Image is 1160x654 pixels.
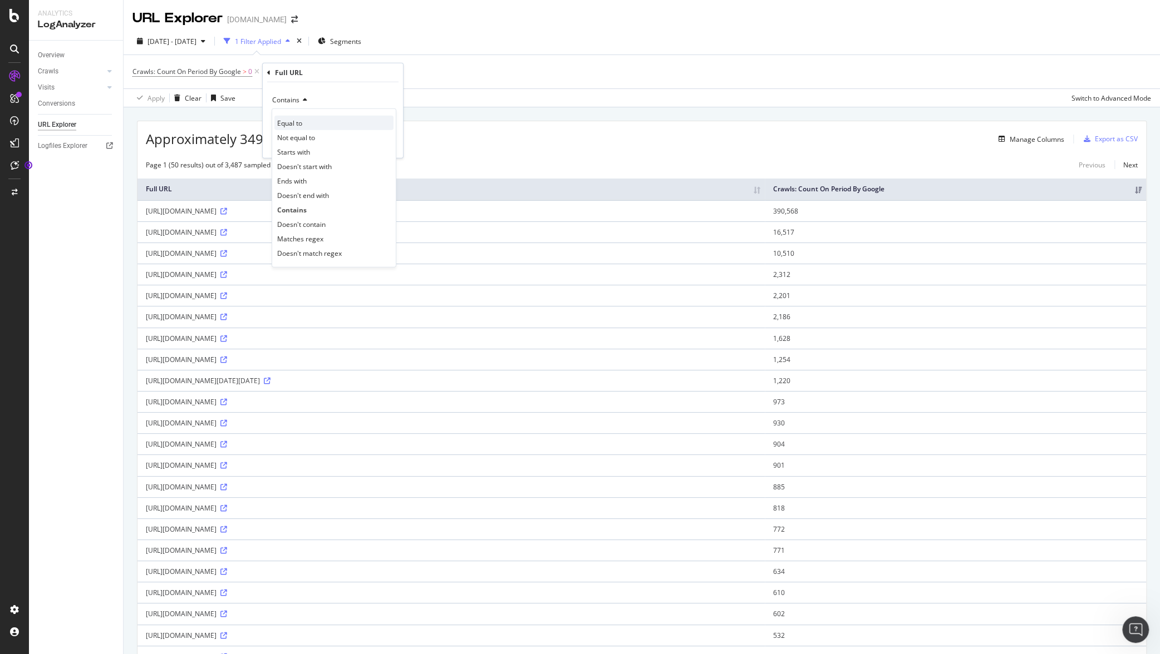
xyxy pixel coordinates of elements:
[765,518,1146,539] td: 772
[132,9,223,28] div: URL Explorer
[765,264,1146,285] td: 2,312
[38,82,104,93] a: Visits
[207,89,235,107] button: Save
[277,118,302,127] span: Equal to
[38,82,55,93] div: Visits
[146,206,756,216] div: [URL][DOMAIN_NAME]
[146,439,756,449] div: [URL][DOMAIN_NAME]
[294,36,304,47] div: times
[765,179,1146,200] th: Crawls: Count On Period By Google: activate to sort column ascending
[765,412,1146,433] td: 930
[243,67,247,76] span: >
[148,37,196,46] span: [DATE] - [DATE]
[170,89,201,107] button: Clear
[146,482,756,492] div: [URL][DOMAIN_NAME]
[272,95,299,105] span: Contains
[219,32,294,50] button: 1 Filter Applied
[765,497,1146,518] td: 818
[132,67,241,76] span: Crawls: Count On Period By Google
[146,355,756,364] div: [URL][DOMAIN_NAME]
[146,418,756,428] div: [URL][DOMAIN_NAME]
[248,64,252,80] span: 0
[146,376,756,385] div: [URL][DOMAIN_NAME][DATE][DATE]
[330,37,361,46] span: Segments
[765,433,1146,454] td: 904
[277,234,323,243] span: Matches regex
[277,248,342,257] span: Doesn't match regex
[38,49,115,61] a: Overview
[38,119,76,131] div: URL Explorer
[313,32,366,50] button: Segments
[277,176,307,185] span: Ends with
[38,18,114,31] div: LogAnalyzer
[765,625,1146,646] td: 532
[185,93,201,103] div: Clear
[277,205,307,214] span: Contains
[146,609,756,618] div: [URL][DOMAIN_NAME]
[148,93,165,103] div: Apply
[146,270,756,279] div: [URL][DOMAIN_NAME]
[994,132,1064,146] button: Manage Columns
[765,242,1146,264] td: 10,510
[38,140,87,152] div: Logfiles Explorer
[277,190,329,200] span: Doesn't end with
[765,221,1146,242] td: 16,517
[765,328,1146,349] td: 1,628
[38,140,115,152] a: Logfiles Explorer
[277,219,326,229] span: Doesn't contain
[38,66,58,77] div: Crawls
[1071,93,1151,103] div: Switch to Advanced Mode
[146,291,756,300] div: [URL][DOMAIN_NAME]
[765,539,1146,561] td: 771
[277,132,315,142] span: Not equal to
[765,285,1146,306] td: 2,201
[765,454,1146,475] td: 901
[277,161,332,171] span: Doesn't start with
[1114,157,1138,173] a: Next
[1095,134,1138,143] div: Export as CSV
[1122,616,1149,643] iframe: Intercom live chat
[146,524,756,534] div: [URL][DOMAIN_NAME]
[38,119,115,131] a: URL Explorer
[275,68,303,77] div: Full URL
[146,130,347,148] span: Approximately 349K URLs found
[765,370,1146,391] td: 1,220
[291,16,298,23] div: arrow-right-arrow-left
[23,160,33,170] div: Tooltip anchor
[132,89,165,107] button: Apply
[137,179,765,200] th: Full URL: activate to sort column ascending
[132,32,210,50] button: [DATE] - [DATE]
[765,561,1146,582] td: 634
[146,312,756,321] div: [URL][DOMAIN_NAME]
[146,249,756,258] div: [URL][DOMAIN_NAME]
[1010,135,1064,144] div: Manage Columns
[765,306,1146,327] td: 2,186
[765,582,1146,603] td: 610
[38,98,115,110] a: Conversions
[38,9,114,18] div: Analytics
[146,227,756,237] div: [URL][DOMAIN_NAME]
[146,160,294,170] div: Page 1 (50 results) out of 3,487 sampled entries
[146,567,756,576] div: [URL][DOMAIN_NAME]
[267,138,302,149] button: Cancel
[765,200,1146,221] td: 390,568
[277,147,310,156] span: Starts with
[38,66,104,77] a: Crawls
[765,603,1146,624] td: 602
[1079,130,1138,148] button: Export as CSV
[146,397,756,407] div: [URL][DOMAIN_NAME]
[38,49,65,61] div: Overview
[146,460,756,470] div: [URL][DOMAIN_NAME]
[146,503,756,513] div: [URL][DOMAIN_NAME]
[765,349,1146,370] td: 1,254
[146,334,756,343] div: [URL][DOMAIN_NAME]
[235,37,281,46] div: 1 Filter Applied
[765,391,1146,412] td: 973
[146,546,756,555] div: [URL][DOMAIN_NAME]
[146,631,756,640] div: [URL][DOMAIN_NAME]
[1067,89,1151,107] button: Switch to Advanced Mode
[220,93,235,103] div: Save
[227,14,287,25] div: [DOMAIN_NAME]
[38,98,75,110] div: Conversions
[146,588,756,597] div: [URL][DOMAIN_NAME]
